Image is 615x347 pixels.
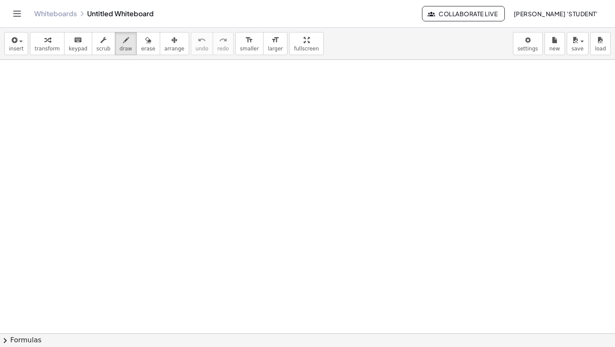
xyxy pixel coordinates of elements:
span: load [595,46,606,52]
button: erase [136,32,160,55]
button: settings [513,32,543,55]
i: redo [219,35,227,45]
span: settings [518,46,538,52]
i: keyboard [74,35,82,45]
button: fullscreen [289,32,323,55]
span: draw [120,46,132,52]
span: insert [9,46,23,52]
button: save [567,32,589,55]
span: keypad [69,46,88,52]
button: undoundo [191,32,213,55]
span: save [571,46,583,52]
span: larger [268,46,283,52]
button: new [545,32,565,55]
button: format_sizesmaller [235,32,264,55]
span: scrub [97,46,111,52]
button: Toggle navigation [10,7,24,21]
button: Collaborate Live [422,6,505,21]
span: undo [196,46,208,52]
button: redoredo [213,32,234,55]
span: erase [141,46,155,52]
button: transform [30,32,64,55]
span: Collaborate Live [429,10,498,18]
button: insert [4,32,28,55]
a: Whiteboards [34,9,77,18]
span: fullscreen [294,46,319,52]
button: scrub [92,32,115,55]
button: load [590,32,611,55]
span: arrange [164,46,184,52]
span: redo [217,46,229,52]
button: [PERSON_NAME] 'student' [507,6,605,21]
span: smaller [240,46,259,52]
button: arrange [160,32,189,55]
i: undo [198,35,206,45]
button: keyboardkeypad [64,32,92,55]
button: format_sizelarger [263,32,287,55]
i: format_size [271,35,279,45]
i: format_size [245,35,253,45]
span: transform [35,46,60,52]
button: draw [115,32,137,55]
span: [PERSON_NAME] 'student' [513,10,598,18]
span: new [549,46,560,52]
